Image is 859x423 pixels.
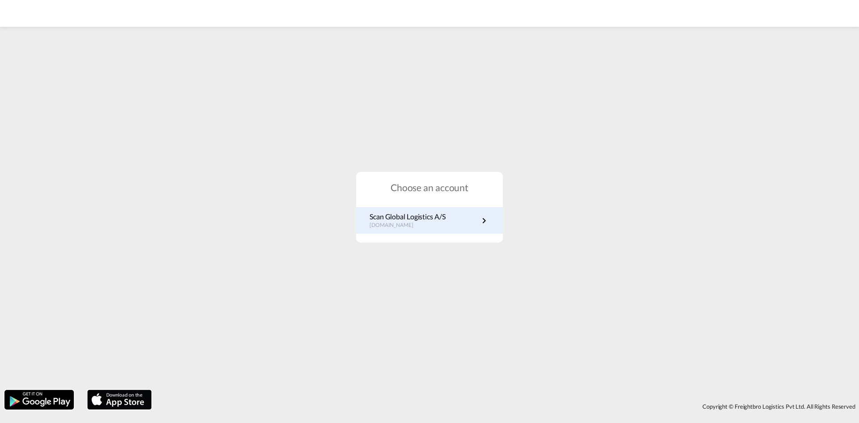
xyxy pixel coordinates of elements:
[370,212,446,222] p: Scan Global Logistics A/S
[156,399,859,414] div: Copyright © Freightbro Logistics Pvt Ltd. All Rights Reserved
[479,215,489,226] md-icon: icon-chevron-right
[356,181,503,194] h1: Choose an account
[370,222,446,229] p: [DOMAIN_NAME]
[4,389,75,410] img: google.png
[86,389,153,410] img: apple.png
[370,212,489,229] a: Scan Global Logistics A/S[DOMAIN_NAME]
